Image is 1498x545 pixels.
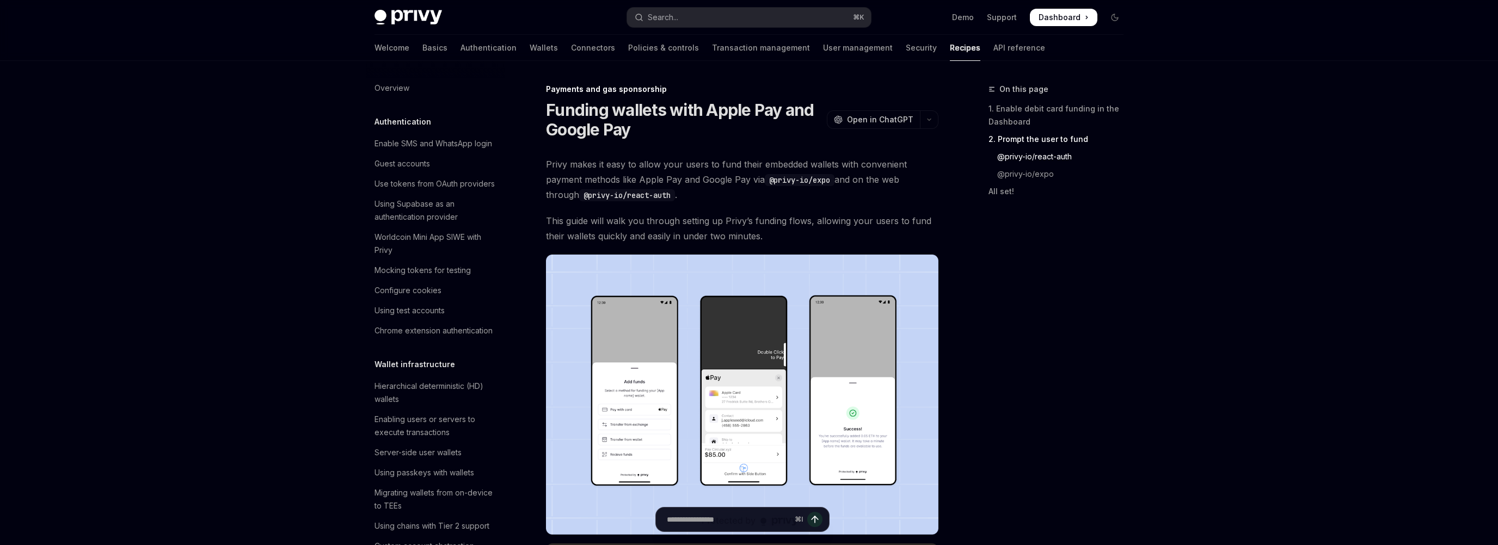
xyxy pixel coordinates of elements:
a: Using chains with Tier 2 support [366,516,505,536]
a: API reference [993,35,1045,61]
span: Dashboard [1039,12,1080,23]
span: On this page [999,83,1048,96]
a: User management [823,35,893,61]
a: Worldcoin Mini App SIWE with Privy [366,227,505,260]
div: Migrating wallets from on-device to TEEs [374,486,499,512]
div: Payments and gas sponsorship [546,84,938,95]
a: 2. Prompt the user to fund [989,131,1132,148]
a: Server-side user wallets [366,443,505,462]
div: Worldcoin Mini App SIWE with Privy [374,231,499,257]
span: This guide will walk you through setting up Privy’s funding flows, allowing your users to fund th... [546,213,938,244]
button: Open search [627,8,871,27]
a: Enable SMS and WhatsApp login [366,134,505,153]
a: Demo [952,12,974,23]
a: Hierarchical deterministic (HD) wallets [366,376,505,409]
div: Enabling users or servers to execute transactions [374,413,499,439]
div: Use tokens from OAuth providers [374,177,495,190]
div: Using test accounts [374,304,445,317]
div: Search... [648,11,678,24]
a: Configure cookies [366,281,505,300]
h5: Wallet infrastructure [374,358,455,371]
a: 1. Enable debit card funding in the Dashboard [989,100,1132,131]
div: Using passkeys with wallets [374,466,474,479]
button: Toggle dark mode [1106,9,1123,26]
a: Using passkeys with wallets [366,463,505,482]
code: @privy-io/expo [765,174,834,186]
a: Support [987,12,1017,23]
a: Authentication [461,35,517,61]
a: Transaction management [712,35,810,61]
a: Mocking tokens for testing [366,261,505,280]
div: Using Supabase as an authentication provider [374,197,499,224]
div: Configure cookies [374,284,441,297]
h5: Authentication [374,115,431,128]
a: Using Supabase as an authentication provider [366,194,505,227]
div: Mocking tokens for testing [374,264,471,277]
div: Chrome extension authentication [374,324,493,337]
a: Policies & controls [628,35,699,61]
div: Server-side user wallets [374,446,462,459]
a: Recipes [950,35,980,61]
span: Open in ChatGPT [847,114,913,125]
div: Guest accounts [374,157,430,170]
a: Enabling users or servers to execute transactions [366,410,505,442]
img: dark logo [374,10,442,25]
a: Wallets [530,35,558,61]
a: Chrome extension authentication [366,321,505,340]
a: @privy-io/expo [989,165,1132,183]
code: @privy-io/react-auth [579,189,675,201]
div: Hierarchical deterministic (HD) wallets [374,380,499,406]
a: Security [906,35,937,61]
a: Use tokens from OAuth providers [366,174,505,194]
img: card-based-funding [546,255,938,535]
span: Privy makes it easy to allow your users to fund their embedded wallets with convenient payment me... [546,157,938,202]
a: Basics [422,35,447,61]
a: Welcome [374,35,409,61]
a: Connectors [571,35,615,61]
div: Overview [374,82,409,95]
div: Enable SMS and WhatsApp login [374,137,492,150]
span: ⌘ K [853,13,864,22]
a: @privy-io/react-auth [989,148,1132,165]
a: All set! [989,183,1132,200]
a: Migrating wallets from on-device to TEEs [366,483,505,516]
a: Using test accounts [366,301,505,320]
h1: Funding wallets with Apple Pay and Google Pay [546,100,822,139]
button: Send message [807,512,822,527]
input: Ask a question... [667,507,790,531]
a: Dashboard [1030,9,1097,26]
a: Guest accounts [366,154,505,174]
a: Overview [366,78,505,98]
div: Using chains with Tier 2 support [374,519,489,532]
button: Open in ChatGPT [827,110,920,129]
